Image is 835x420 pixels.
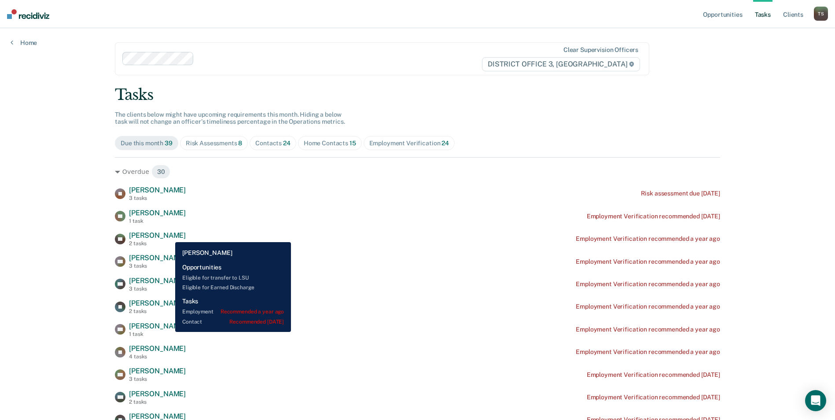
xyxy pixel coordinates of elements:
[369,140,449,147] div: Employment Verification
[349,140,356,147] span: 15
[115,86,720,104] div: Tasks
[129,367,186,375] span: [PERSON_NAME]
[129,399,186,405] div: 2 tasks
[129,254,186,262] span: [PERSON_NAME]
[587,371,720,379] div: Employment Verification recommended [DATE]
[129,344,186,353] span: [PERSON_NAME]
[587,213,720,220] div: Employment Verification recommended [DATE]
[7,9,49,19] img: Recidiviz
[283,140,291,147] span: 24
[129,276,186,285] span: [PERSON_NAME]
[11,39,37,47] a: Home
[576,326,720,333] div: Employment Verification recommended a year ago
[805,390,826,411] div: Open Intercom Messenger
[165,140,173,147] span: 39
[129,186,186,194] span: [PERSON_NAME]
[129,331,186,337] div: 1 task
[238,140,242,147] span: 8
[129,286,186,292] div: 3 tasks
[129,263,186,269] div: 3 tasks
[129,218,186,224] div: 1 task
[186,140,243,147] div: Risk Assessments
[563,46,638,54] div: Clear supervision officers
[129,231,186,239] span: [PERSON_NAME]
[129,308,186,314] div: 2 tasks
[129,240,186,247] div: 2 tasks
[255,140,291,147] div: Contacts
[441,140,449,147] span: 24
[151,165,171,179] span: 30
[115,165,720,179] div: Overdue 30
[129,209,186,217] span: [PERSON_NAME]
[641,190,720,197] div: Risk assessment due [DATE]
[115,111,345,125] span: The clients below might have upcoming requirements this month. Hiding a below task will not chang...
[482,57,640,71] span: DISTRICT OFFICE 3, [GEOGRAPHIC_DATA]
[129,390,186,398] span: [PERSON_NAME]
[121,140,173,147] div: Due this month
[814,7,828,21] button: TS
[576,303,720,310] div: Employment Verification recommended a year ago
[129,299,186,307] span: [PERSON_NAME]
[129,322,186,330] span: [PERSON_NAME]
[129,195,186,201] div: 3 tasks
[576,348,720,356] div: Employment Verification recommended a year ago
[576,235,720,243] div: Employment Verification recommended a year ago
[304,140,356,147] div: Home Contacts
[129,376,186,382] div: 3 tasks
[814,7,828,21] div: T S
[129,354,186,360] div: 4 tasks
[576,280,720,288] div: Employment Verification recommended a year ago
[587,394,720,401] div: Employment Verification recommended [DATE]
[576,258,720,265] div: Employment Verification recommended a year ago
